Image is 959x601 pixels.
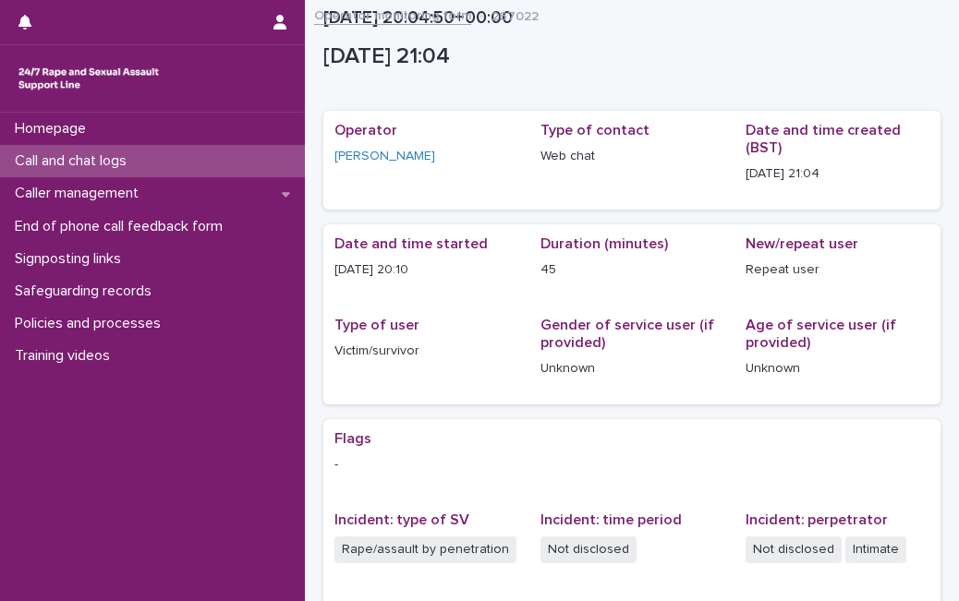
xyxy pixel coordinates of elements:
[7,282,166,300] p: Safeguarding records
[7,152,141,170] p: Call and chat logs
[845,536,906,563] span: Intimate
[746,164,929,184] p: [DATE] 21:04
[540,147,724,166] p: Web chat
[7,315,176,332] p: Policies and processes
[746,236,858,251] span: New/repeat user
[7,218,237,235] p: End of phone call feedback form
[334,455,929,475] p: -
[492,5,539,25] p: 267022
[334,318,419,332] span: Type of user
[334,147,435,166] a: [PERSON_NAME]
[334,431,371,446] span: Flags
[746,359,929,379] p: Unknown
[746,512,888,527] span: Incident: perpetrator
[15,60,163,97] img: rhQMoQhaT3yELyF149Cw
[7,120,101,138] p: Homepage
[7,347,125,365] p: Training videos
[314,4,471,25] a: Operator monitoring form
[7,250,136,268] p: Signposting links
[334,512,469,527] span: Incident: type of SV
[746,318,896,350] span: Age of service user (if provided)
[746,123,901,155] span: Date and time created (BST)
[540,260,724,280] p: 45
[334,123,397,138] span: Operator
[540,359,724,379] p: Unknown
[540,236,668,251] span: Duration (minutes)
[540,318,714,350] span: Gender of service user (if provided)
[334,260,518,280] p: [DATE] 20:10
[334,342,518,361] p: Victim/survivor
[334,236,488,251] span: Date and time started
[7,185,153,202] p: Caller management
[334,536,516,563] span: Rape/assault by penetration
[540,123,649,138] span: Type of contact
[746,260,929,280] p: Repeat user
[746,536,842,563] span: Not disclosed
[540,512,682,527] span: Incident: time period
[323,43,933,70] p: [DATE] 21:04
[540,536,637,563] span: Not disclosed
